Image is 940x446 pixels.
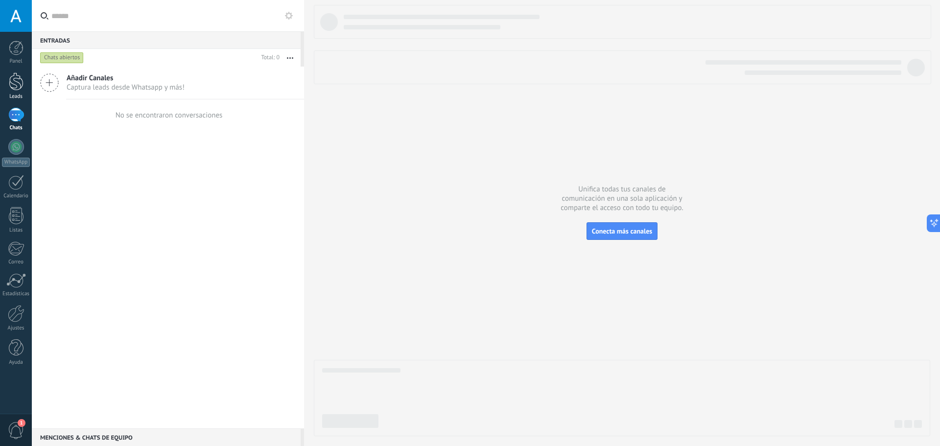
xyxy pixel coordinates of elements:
div: Calendario [2,193,30,199]
span: Conecta más canales [592,227,652,235]
div: Chats [2,125,30,131]
div: Panel [2,58,30,65]
div: Ayuda [2,359,30,366]
div: WhatsApp [2,158,30,167]
button: Más [280,49,301,67]
div: Estadísticas [2,291,30,297]
div: Ajustes [2,325,30,331]
span: Captura leads desde Whatsapp y más! [67,83,185,92]
div: Listas [2,227,30,234]
div: Leads [2,94,30,100]
div: Menciones & Chats de equipo [32,428,301,446]
div: Total: 0 [258,53,280,63]
div: Correo [2,259,30,265]
div: Chats abiertos [40,52,84,64]
div: Entradas [32,31,301,49]
span: Añadir Canales [67,73,185,83]
span: 1 [18,419,25,427]
button: Conecta más canales [587,222,658,240]
div: No se encontraron conversaciones [116,111,223,120]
